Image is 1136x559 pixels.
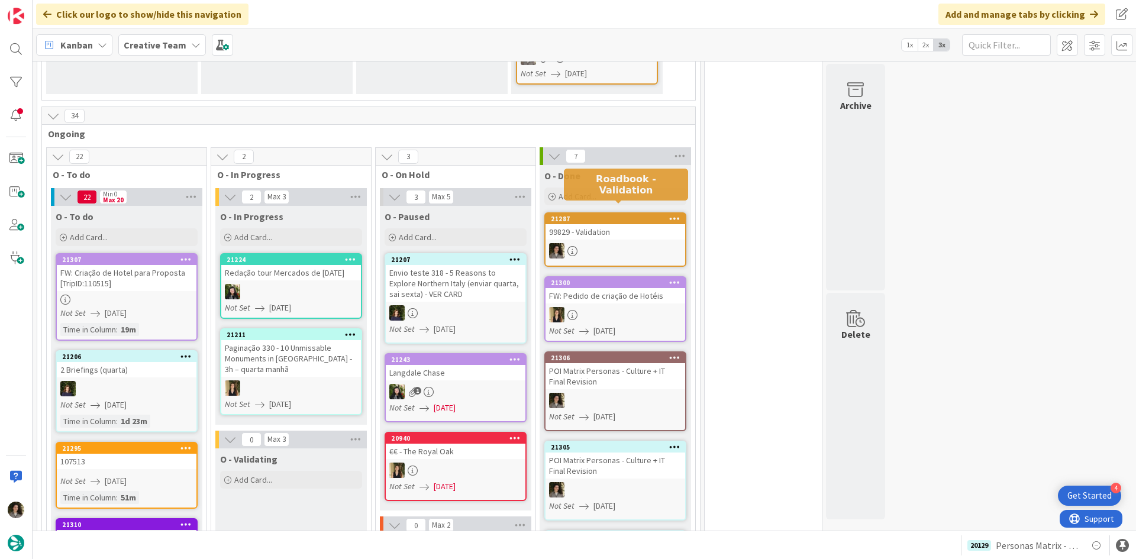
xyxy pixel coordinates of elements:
div: 21211 [227,331,361,339]
div: 21305POI Matrix Personas - Culture + IT Final Revision [546,442,685,479]
div: SP [386,463,525,478]
span: 2 [241,190,262,204]
span: [DATE] [434,323,456,335]
div: 21300 [551,279,685,287]
span: Add Card... [559,191,596,202]
div: 21287 [546,214,685,224]
span: 3x [934,39,950,51]
a: 21295107513Not Set[DATE]Time in Column:51m [56,442,198,509]
div: 21305 [551,443,685,451]
div: 99829 - Validation [546,224,685,240]
span: 34 [64,109,85,123]
div: 21207Envio teste 318 - 5 Reasons to Explore Northern Italy (enviar quarta, sai sexta) - VER CARD [386,254,525,302]
div: 21295107513 [57,443,196,469]
div: 21207 [391,256,525,264]
b: Creative Team [124,39,186,51]
div: 21243 [386,354,525,365]
div: 21211 [221,329,361,340]
img: SP [549,307,564,322]
span: Add Card... [70,232,108,243]
div: 21300 [546,277,685,288]
span: 2 [234,150,254,164]
div: €€ - The Royal Oak [386,444,525,459]
div: 51m [118,491,139,504]
div: Max 3 [267,194,286,200]
i: Not Set [389,481,415,492]
img: MS [549,243,564,259]
a: 212062 Briefings (quarta)MCNot Set[DATE]Time in Column:1d 23m [56,350,198,432]
i: Not Set [60,308,86,318]
img: MC [389,305,405,321]
div: 21295 [57,443,196,454]
div: Click our logo to show/hide this navigation [36,4,248,25]
span: Add Card... [234,232,272,243]
span: Support [25,2,54,16]
span: 1 [414,387,421,395]
a: 21243Langdale ChaseBCNot Set[DATE] [385,353,527,422]
div: POI Matrix Personas - Culture + IT Final Revision [546,453,685,479]
i: Not Set [549,411,575,422]
a: 21300FW: Pedido de criação de HotéisSPNot Set[DATE] [544,276,686,342]
div: 20940€€ - The Royal Oak [386,433,525,459]
img: SP [389,463,405,478]
div: 21306POI Matrix Personas - Culture + IT Final Revision [546,353,685,389]
div: 21307FW: Criação de Hotel para Proposta [TripID:110515] [57,254,196,291]
div: 21306 [551,354,685,362]
div: Langdale Chase [386,365,525,380]
div: 1d 23m [118,415,150,428]
span: [DATE] [593,411,615,423]
div: FW: Pedido de criação de Hotéis [546,288,685,303]
span: [DATE] [105,307,127,319]
i: Not Set [549,500,575,511]
span: : [116,323,118,336]
img: MS [549,393,564,408]
span: Add Card... [399,232,437,243]
div: MS [546,393,685,408]
div: MC [57,381,196,396]
div: SP [221,380,361,396]
span: O - To do [53,169,192,180]
span: 3 [406,190,426,204]
span: 7 [566,149,586,163]
span: 2x [918,39,934,51]
input: Quick Filter... [962,34,1051,56]
div: 21243 [391,356,525,364]
span: O - In Progress [217,169,356,180]
div: 212062 Briefings (quarta) [57,351,196,377]
div: 21310 [57,519,196,530]
div: Archive [840,98,872,112]
span: [DATE] [565,67,587,80]
i: Not Set [225,302,250,313]
div: 21300FW: Pedido de criação de Hotéis [546,277,685,303]
a: 21306POI Matrix Personas - Culture + IT Final RevisionMSNot Set[DATE] [544,351,686,431]
a: 21211Paginação 330 - 10 Unmissable Monuments in [GEOGRAPHIC_DATA] - 3h – quarta manhãSPNot Set[DATE] [220,328,362,415]
span: 3 [398,150,418,164]
div: POI Matrix Personas - Culture + IT Final Revision [546,363,685,389]
span: [DATE] [269,302,291,314]
div: 19m [118,323,139,336]
a: 2128799829 - ValidationMS [544,212,686,267]
span: Ongoing [48,128,680,140]
div: 21224 [221,254,361,265]
div: Time in Column [60,491,116,504]
span: O - On Hold [382,169,521,180]
a: 21224Redação tour Mercados de [DATE]BCNot Set[DATE] [220,253,362,319]
span: [DATE] [434,402,456,414]
span: [DATE] [593,325,615,337]
i: Not Set [389,324,415,334]
span: 22 [77,190,97,204]
div: FW: Criação de Hotel para Proposta [TripID:110515] [57,265,196,291]
div: Envio teste 318 - 5 Reasons to Explore Northern Italy (enviar quarta, sai sexta) - VER CARD [386,265,525,302]
i: Not Set [389,402,415,413]
div: 21211Paginação 330 - 10 Unmissable Monuments in [GEOGRAPHIC_DATA] - 3h – quarta manhã [221,329,361,377]
span: 22 [69,150,89,164]
div: BC [221,284,361,299]
h5: Roadbook - Validation [569,173,683,196]
div: 21243Langdale Chase [386,354,525,380]
span: 1x [902,39,918,51]
img: avatar [8,535,24,551]
div: 21206 [62,353,196,361]
div: Add and manage tabs by clicking [938,4,1105,25]
div: 21224 [227,256,361,264]
span: : [116,491,118,504]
